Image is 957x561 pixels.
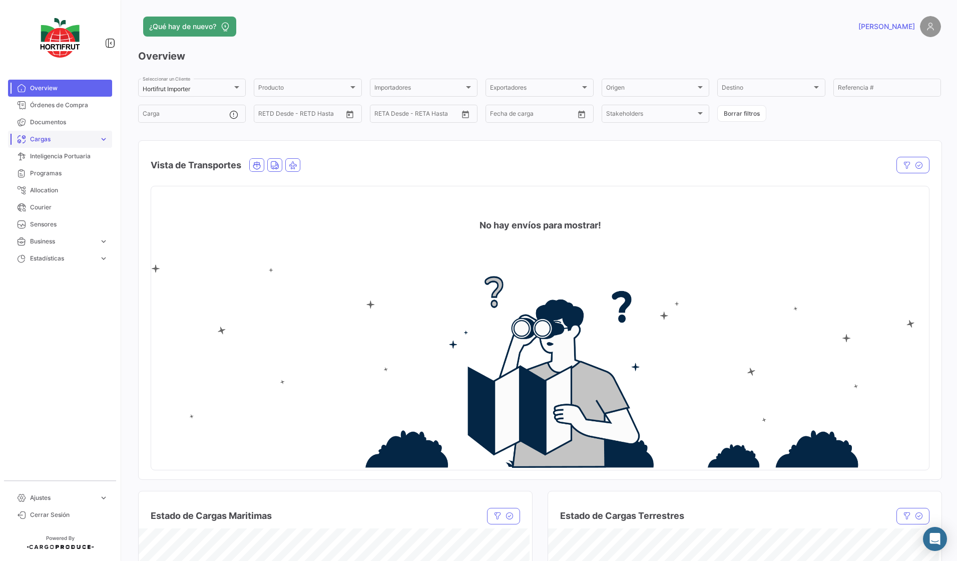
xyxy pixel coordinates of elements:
[8,182,112,199] a: Allocation
[30,510,108,519] span: Cerrar Sesión
[8,97,112,114] a: Órdenes de Compra
[923,527,947,551] div: Abrir Intercom Messenger
[606,86,696,93] span: Origen
[258,112,276,119] input: Desde
[143,17,236,37] button: ¿Qué hay de nuevo?
[30,493,95,502] span: Ajustes
[8,148,112,165] a: Inteligencia Portuaria
[342,107,357,122] button: Open calendar
[399,112,439,119] input: Hasta
[151,264,929,468] img: no-info.png
[99,237,108,246] span: expand_more
[30,237,95,246] span: Business
[8,80,112,97] a: Overview
[99,135,108,144] span: expand_more
[722,86,811,93] span: Destino
[30,152,108,161] span: Inteligencia Portuaria
[30,84,108,93] span: Overview
[151,509,272,523] h4: Estado de Cargas Maritimas
[480,218,601,232] h4: No hay envíos para mostrar!
[717,105,766,122] button: Borrar filtros
[606,112,696,119] span: Stakeholders
[30,254,95,263] span: Estadísticas
[560,509,684,523] h4: Estado de Cargas Terrestres
[515,112,555,119] input: Hasta
[8,199,112,216] a: Courier
[858,22,915,32] span: [PERSON_NAME]
[30,118,108,127] span: Documentos
[8,114,112,131] a: Documentos
[490,86,580,93] span: Exportadores
[30,169,108,178] span: Programas
[30,186,108,195] span: Allocation
[35,12,85,64] img: logo-hortifrut.svg
[574,107,589,122] button: Open calendar
[286,159,300,171] button: Air
[30,203,108,212] span: Courier
[30,101,108,110] span: Órdenes de Compra
[374,86,464,93] span: Importadores
[490,112,508,119] input: Desde
[99,493,108,502] span: expand_more
[149,22,216,32] span: ¿Qué hay de nuevo?
[143,85,190,93] mat-select-trigger: Hortifrut Importer
[283,112,323,119] input: Hasta
[138,49,941,63] h3: Overview
[99,254,108,263] span: expand_more
[8,165,112,182] a: Programas
[258,86,348,93] span: Producto
[30,220,108,229] span: Sensores
[920,16,941,37] img: placeholder-user.png
[374,112,392,119] input: Desde
[268,159,282,171] button: Land
[30,135,95,144] span: Cargas
[250,159,264,171] button: Ocean
[458,107,473,122] button: Open calendar
[151,158,241,172] h4: Vista de Transportes
[8,216,112,233] a: Sensores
